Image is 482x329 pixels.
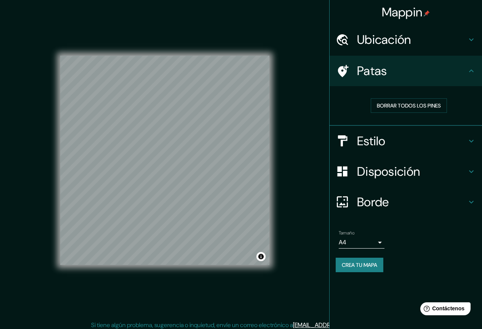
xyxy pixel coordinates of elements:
a: [EMAIL_ADDRESS][DOMAIN_NAME] [293,321,387,329]
img: pin-icon.png [424,10,430,16]
font: Estilo [357,133,386,149]
font: Borrar todos los pines [377,102,441,109]
font: Tamaño [339,230,354,236]
button: Borrar todos los pines [371,98,447,113]
div: Borde [330,187,482,217]
font: Patas [357,63,387,79]
div: Ubicación [330,24,482,55]
canvas: Mapa [60,56,269,265]
div: A4 [339,236,384,249]
button: Activar o desactivar atribución [256,252,266,261]
font: Disposición [357,164,420,180]
iframe: Lanzador de widgets de ayuda [414,299,474,321]
font: Si tiene algún problema, sugerencia o inquietud, envíe un correo electrónico a [91,321,293,329]
font: Borde [357,194,389,210]
font: Crea tu mapa [342,262,377,268]
font: Ubicación [357,32,411,48]
font: A4 [339,238,346,246]
div: Estilo [330,126,482,156]
div: Disposición [330,156,482,187]
font: Mappin [382,4,423,20]
button: Crea tu mapa [336,258,383,272]
div: Patas [330,56,482,86]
